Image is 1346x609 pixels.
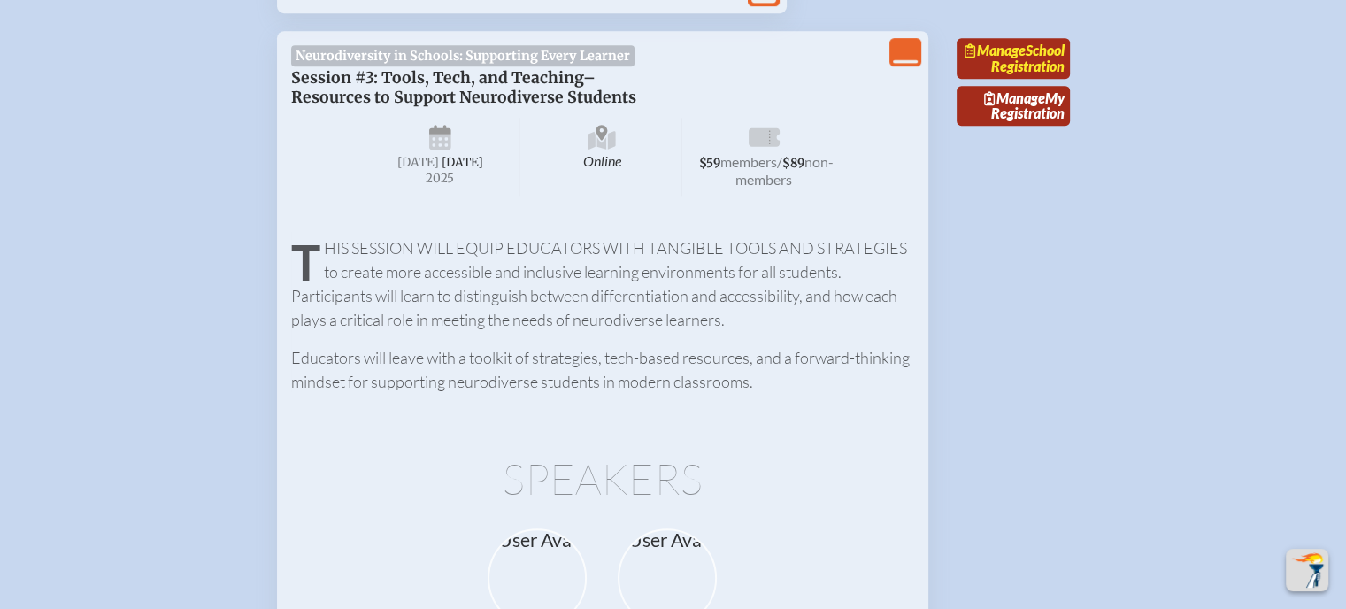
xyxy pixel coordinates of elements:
p: Educators will leave with a toolkit of strategies, tech-based resources, and a forward-thinking m... [291,346,914,394]
span: non-members [735,153,834,188]
button: Scroll Top [1286,549,1328,591]
span: Online [523,118,681,196]
img: To the top [1289,552,1325,588]
a: ManageMy Registration [957,86,1070,127]
span: / [777,153,782,170]
span: Manage [984,89,1045,106]
span: $59 [699,156,720,171]
span: Session #3: Tools, Tech, and Teaching–Resources to Support Neurodiverse Students [291,68,636,107]
span: Manage [965,42,1026,58]
span: 2025 [376,172,505,185]
p: This session will equip educators with tangible tools and strategies to create more accessible an... [291,236,914,332]
span: $89 [782,156,804,171]
span: [DATE] [442,155,483,170]
h1: Speakers [291,458,914,500]
span: Neurodiversity in Schools: Supporting Every Learner [291,45,635,66]
span: members [720,153,777,170]
a: ManageSchool Registration [957,38,1070,79]
span: [DATE] [397,155,439,170]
